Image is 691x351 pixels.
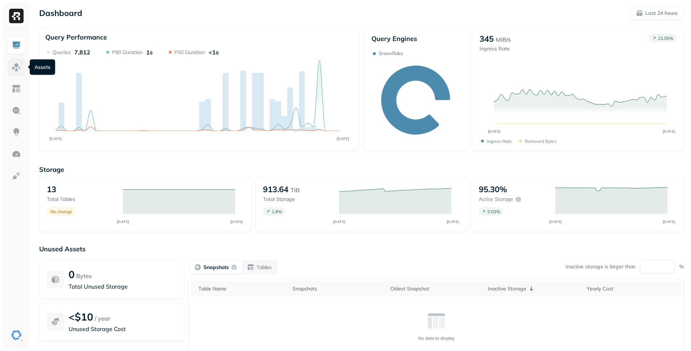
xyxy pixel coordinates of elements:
[337,136,349,141] tspan: [DATE]
[76,272,92,280] p: Bytes
[333,219,345,224] tspan: [DATE]
[565,263,636,270] p: Inactive storage is larger than
[74,49,90,56] p: 7,812
[662,219,675,224] tspan: [DATE]
[263,196,332,203] p: Total storage
[488,129,500,134] tspan: [DATE]
[630,7,684,20] button: Last 24 hours
[446,219,459,224] tspan: [DATE]
[418,335,455,341] p: No data to display
[39,8,82,18] p: Dashboard
[487,139,512,144] p: Ingress Rate
[371,34,460,43] p: Query Engines
[263,184,288,194] p: 913.64
[95,314,110,323] p: / year
[645,10,678,17] p: Last 24 hours
[480,34,494,44] p: 345
[203,264,229,271] p: Snapshots
[49,136,62,141] tspan: [DATE]
[679,263,684,270] p: %
[256,264,272,271] p: Tables
[272,209,282,214] p: 1.8 %
[488,209,500,214] p: 0.03 %
[12,62,21,72] img: Assets
[662,129,675,134] tspan: [DATE]
[39,165,684,174] p: Storage
[53,49,71,56] p: Queries
[480,45,511,52] p: Ingress Rate
[69,325,177,333] p: Unused Storage Cost
[9,9,24,23] img: Ryft
[488,285,526,292] p: Inactive Storage
[198,285,285,292] div: Table Name
[174,49,205,56] p: P50 Duration
[12,106,21,115] img: Query Explorer
[209,49,219,56] p: <1s
[45,33,107,41] p: Query Performance
[47,196,116,203] p: Total tables
[479,196,513,203] p: Active storage
[12,171,21,181] img: Integrations
[50,209,72,214] p: No change
[47,184,56,194] p: 13
[12,149,21,159] img: Optimization
[479,184,507,194] p: 95.30%
[12,41,21,50] img: Dashboard
[69,282,177,291] p: Total Unused Storage
[549,219,562,224] tspan: [DATE]
[658,36,673,41] p: 21.05 %
[12,128,21,137] img: Insights
[146,49,153,56] p: 1s
[112,49,143,56] p: P90 Duration
[291,186,300,194] p: TiB
[11,330,21,340] img: Singular
[230,219,243,224] tspan: [DATE]
[30,59,55,75] div: Assets
[39,245,684,253] p: Unused Assets
[69,268,75,281] p: 0
[525,139,556,144] p: Removed bytes
[587,285,678,292] div: Yearly Cost
[496,35,511,44] p: MiB/s
[12,84,21,94] img: Asset Explorer
[69,310,93,323] p: <$10
[292,285,383,292] div: Snapshots
[390,285,481,292] div: Oldest Snapshot
[117,219,129,224] tspan: [DATE]
[379,50,403,57] p: Snowflake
